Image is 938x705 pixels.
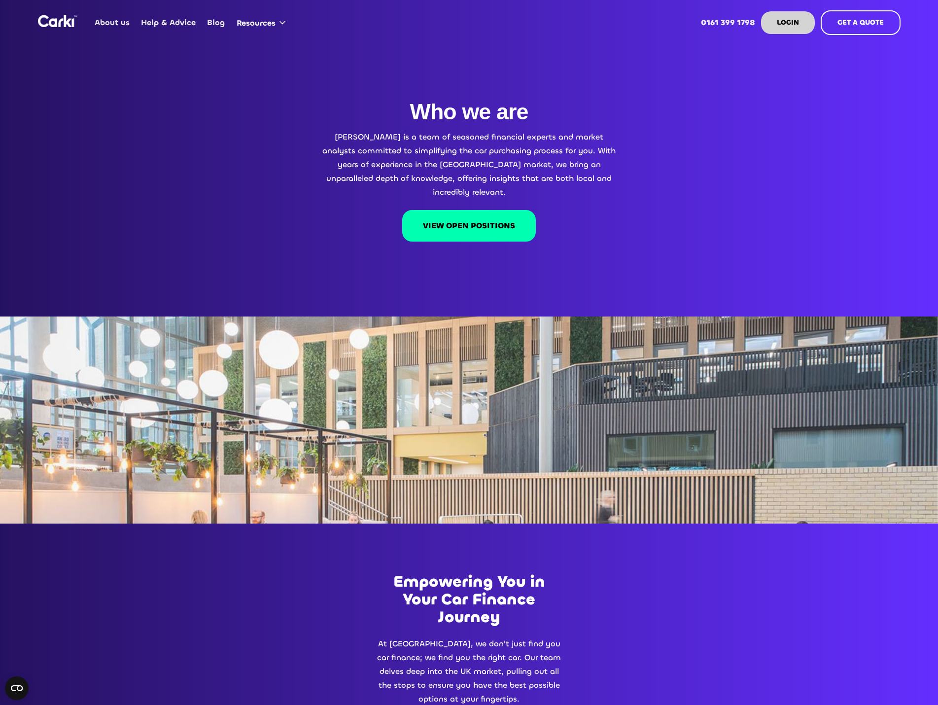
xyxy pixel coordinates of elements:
[237,18,276,29] div: Resources
[388,573,551,626] h2: Empowering You in Your Car Finance Journey
[761,11,815,34] a: LOGIN
[695,3,761,42] a: 0161 399 1798
[5,676,29,700] button: Open CMP widget
[821,10,901,35] a: GET A QUOTE
[837,18,884,27] strong: GET A QUOTE
[321,130,617,199] p: [PERSON_NAME] is a team of seasoned financial experts and market analysts committed to simplifyin...
[231,4,295,41] div: Resources
[202,3,231,42] a: Blog
[38,15,77,27] img: Logo
[410,99,528,125] h1: Who we are
[38,15,77,27] a: home
[777,18,799,27] strong: LOGIN
[402,210,536,242] a: VIEW OPEN POSITIONS
[701,17,755,28] strong: 0161 399 1798
[136,3,202,42] a: Help & Advice
[89,3,136,42] a: About us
